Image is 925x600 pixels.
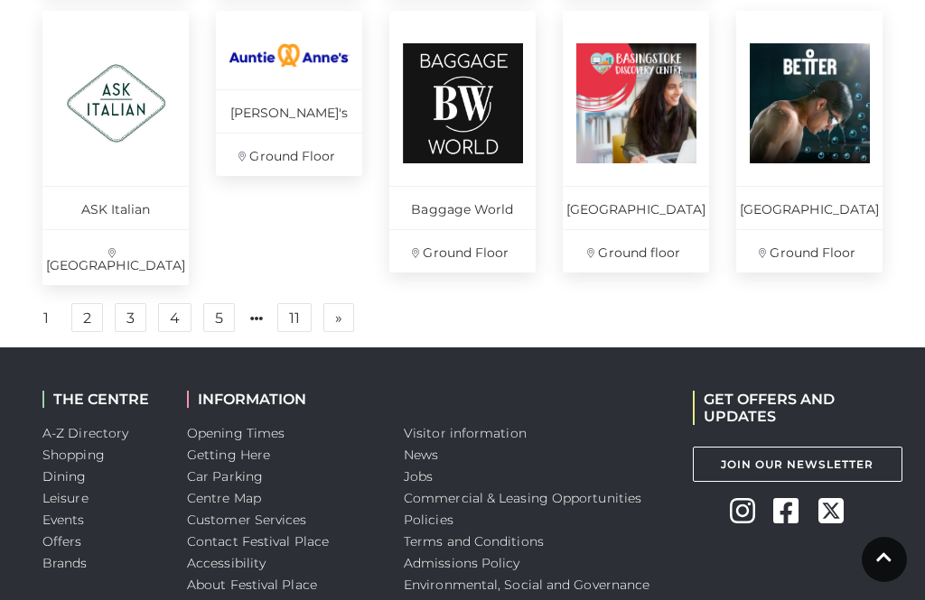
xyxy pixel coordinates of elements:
[563,186,709,229] p: [GEOGRAPHIC_DATA]
[71,303,103,332] a: 2
[389,229,536,272] p: Ground Floor
[389,11,536,272] a: Baggage World Ground Floor
[736,186,883,229] p: [GEOGRAPHIC_DATA]
[42,468,87,485] a: Dining
[42,186,189,229] p: ASK Italian
[187,447,270,463] a: Getting Here
[404,490,641,506] a: Commercial & Leasing Opportunities
[187,490,261,506] a: Centre Map
[277,303,312,332] a: 11
[404,533,544,549] a: Terms and Conditions
[42,447,105,463] a: Shopping
[404,512,453,528] a: Policies
[563,11,709,272] a: [GEOGRAPHIC_DATA] Ground floor
[323,303,354,332] a: Next
[187,512,307,528] a: Customer Services
[216,133,362,176] p: Ground Floor
[335,311,342,324] span: »
[115,303,146,332] a: 3
[158,303,192,332] a: 4
[187,533,329,549] a: Contact Festival Place
[203,303,235,332] a: 5
[216,89,362,133] p: [PERSON_NAME]'s
[187,577,317,593] a: About Festival Place
[693,447,902,482] a: Join Our Newsletter
[216,11,362,176] a: [PERSON_NAME]'s Ground Floor
[42,490,89,506] a: Leisure
[187,555,266,571] a: Accessibility
[563,229,709,272] p: Ground floor
[736,229,883,272] p: Ground Floor
[33,304,60,333] a: 1
[187,391,377,408] h2: INFORMATION
[42,391,160,408] h2: THE CENTRE
[42,533,82,549] a: Offers
[404,555,520,571] a: Admissions Policy
[389,186,536,229] p: Baggage World
[404,577,649,593] a: Environmental, Social and Governance
[42,555,88,571] a: Brands
[404,468,433,485] a: Jobs
[42,11,189,285] a: ASK Italian [GEOGRAPHIC_DATA]
[187,468,263,485] a: Car Parking
[736,11,883,272] a: [GEOGRAPHIC_DATA] Ground Floor
[42,512,85,528] a: Events
[404,425,527,441] a: Visitor information
[404,447,438,463] a: News
[693,391,883,425] h2: GET OFFERS AND UPDATES
[187,425,285,441] a: Opening Times
[42,229,189,285] p: [GEOGRAPHIC_DATA]
[42,425,128,441] a: A-Z Directory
